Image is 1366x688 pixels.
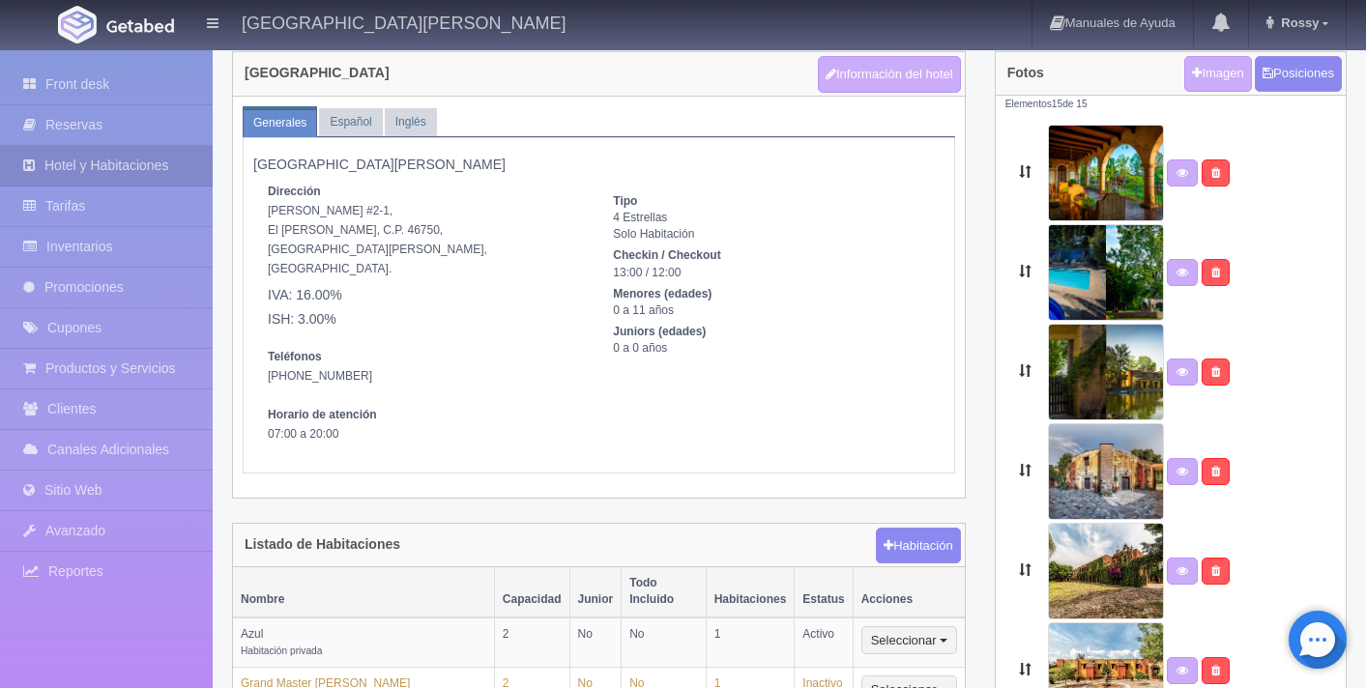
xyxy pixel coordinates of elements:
[613,265,929,281] dd: 13:00 / 12:00
[385,108,437,136] a: Inglés
[1255,56,1342,92] button: Posiciones
[1048,523,1164,619] img: 558_6611.png
[268,182,584,328] address: [PERSON_NAME] #2-1, El [PERSON_NAME], C.P. 46750, [GEOGRAPHIC_DATA][PERSON_NAME], [GEOGRAPHIC_DATA].
[58,6,97,43] img: Getabed
[613,302,929,319] dd: 0 a 11 años
[1048,324,1164,420] img: 558_7405.jpg
[268,350,322,363] strong: Teléfonos
[268,347,584,444] address: [PHONE_NUMBER] 07:00 a 20:00
[253,158,945,172] h5: [GEOGRAPHIC_DATA][PERSON_NAME]
[319,108,382,136] a: Español
[494,617,569,668] td: 2
[569,617,622,668] td: No
[622,567,706,616] th: Todo Incluido
[241,645,322,656] small: Habitación privada
[233,617,494,668] td: Azul
[1048,125,1164,221] img: 558_7313.jpg
[268,408,377,421] strong: Horario de atención
[706,617,795,668] td: 1
[795,567,853,616] th: Estatus
[795,617,853,668] td: Activo
[876,528,960,564] button: Habitación
[268,312,584,327] h5: ISH: 3.00%
[1005,99,1088,109] small: Elementos de 15
[268,288,584,302] h5: IVA: 16.00%
[494,567,569,616] th: Capacidad
[613,247,929,264] dt: Checkin / Checkout
[242,10,566,34] h4: [GEOGRAPHIC_DATA][PERSON_NAME]
[268,185,321,198] strong: Dirección
[233,567,494,616] th: Nombre
[106,18,174,33] img: Getabed
[1276,15,1319,30] span: Rossy
[861,626,957,655] button: Seleccionar
[1048,423,1164,520] img: 558_6614.png
[613,210,929,243] dd: 4 Estrellas Solo Habitación
[613,340,929,357] dd: 0 a 0 años
[243,109,317,137] a: Generales
[569,567,622,616] th: Junior
[1052,99,1062,109] span: 15
[613,324,929,340] dt: Juniors (edades)
[613,286,929,302] dt: Menores (edades)
[1184,56,1251,92] a: Imagen
[613,193,929,210] dt: Tipo
[818,56,961,93] button: Información del hotel
[1007,66,1044,80] h4: Fotos
[245,66,390,80] h4: [GEOGRAPHIC_DATA]
[622,617,706,668] td: No
[245,537,400,552] h4: Listado de Habitaciones
[706,567,795,616] th: Habitaciones
[853,567,964,616] th: Acciones
[1048,224,1164,321] img: 558_7404.jpg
